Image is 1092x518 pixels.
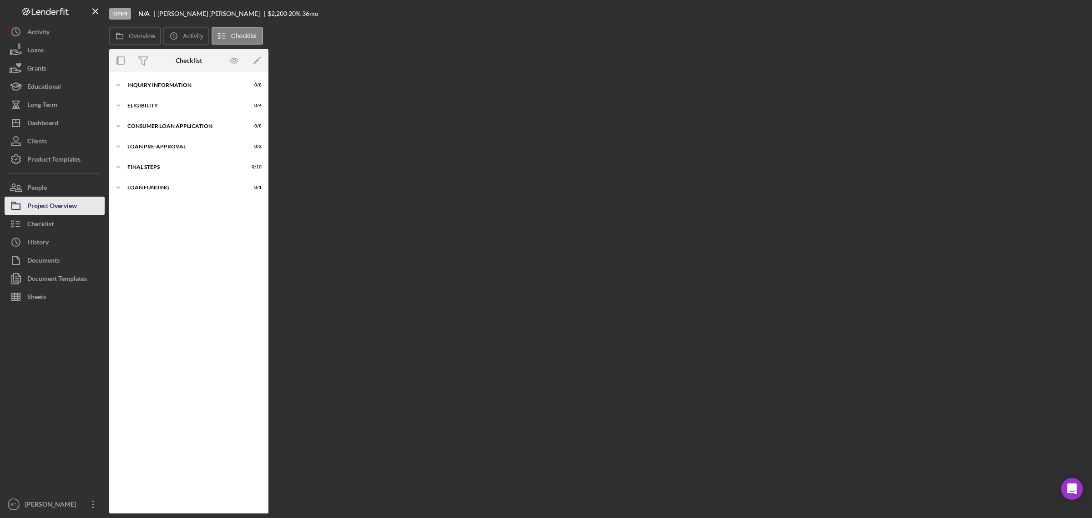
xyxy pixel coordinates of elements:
[27,197,77,217] div: Project Overview
[5,41,105,59] button: Loans
[27,96,57,116] div: Long-Term
[5,23,105,41] button: Activity
[245,82,262,88] div: 0 / 8
[5,114,105,132] button: Dashboard
[27,132,47,152] div: Clients
[127,82,239,88] div: Inquiry Information
[245,164,262,170] div: 0 / 10
[27,251,60,272] div: Documents
[245,144,262,149] div: 0 / 2
[5,215,105,233] button: Checklist
[127,103,239,108] div: Eligibility
[127,144,239,149] div: Loan Pre-Approval
[157,10,268,17] div: [PERSON_NAME] [PERSON_NAME]
[1061,478,1083,500] div: Open Intercom Messenger
[288,10,301,17] div: 20 %
[127,164,239,170] div: FINAL STEPS
[27,114,58,134] div: Dashboard
[5,132,105,150] button: Clients
[5,495,105,513] button: BG[PERSON_NAME]
[5,96,105,114] button: Long-Term
[5,150,105,168] button: Product Templates
[27,178,47,199] div: People
[27,288,46,308] div: Sheets
[183,32,203,40] label: Activity
[5,251,105,269] button: Documents
[27,59,46,80] div: Grants
[10,502,17,507] text: BG
[138,10,150,17] b: N/A
[27,269,87,290] div: Document Templates
[268,10,287,17] span: $2,200
[23,495,82,516] div: [PERSON_NAME]
[5,233,105,251] button: History
[5,77,105,96] button: Educational
[5,288,105,306] button: Sheets
[212,27,263,45] button: Checklist
[109,27,161,45] button: Overview
[245,123,262,129] div: 0 / 8
[27,77,61,98] div: Educational
[27,150,81,171] div: Product Templates
[5,269,105,288] button: Document Templates
[5,59,105,77] button: Grants
[109,8,131,20] div: Open
[5,197,105,215] button: Project Overview
[302,10,318,17] div: 36 mo
[129,32,155,40] label: Overview
[27,23,50,43] div: Activity
[176,57,202,64] div: Checklist
[27,233,49,254] div: History
[127,185,239,190] div: Loan Funding
[127,123,239,129] div: Consumer Loan Application
[245,185,262,190] div: 0 / 1
[5,178,105,197] button: People
[245,103,262,108] div: 0 / 4
[27,41,44,61] div: Loans
[27,215,54,235] div: Checklist
[163,27,209,45] button: Activity
[231,32,257,40] label: Checklist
